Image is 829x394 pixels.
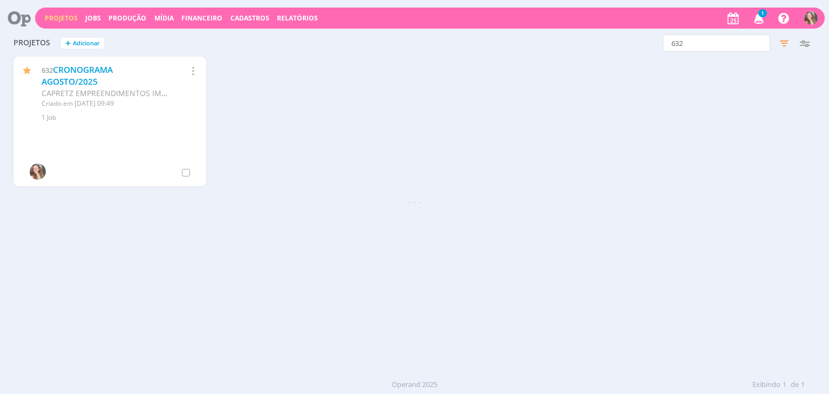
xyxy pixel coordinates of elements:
img: G [30,164,46,180]
button: Jobs [82,14,104,23]
a: Financeiro [181,13,222,23]
button: Relatórios [274,14,321,23]
a: Jobs [85,13,101,23]
span: CAPRETZ EMPREENDIMENTOS IMOBILIARIOS LTDA [42,88,223,98]
span: Cadastros [230,13,269,23]
input: Busca [663,35,770,52]
button: 1 [747,9,769,28]
div: 1 Job [42,113,193,123]
button: Cadastros [227,14,273,23]
span: de [791,379,799,390]
div: Criado em [DATE] 09:49 [42,99,169,108]
button: +Adicionar [61,38,104,49]
span: Projetos [13,38,50,47]
button: Financeiro [178,14,226,23]
span: 1 [801,379,805,390]
button: Produção [105,14,150,23]
a: Projetos [45,13,78,23]
span: + [65,38,71,49]
div: - - - [8,196,820,207]
span: 1 [783,379,786,390]
a: Relatórios [277,13,318,23]
span: 1 [758,9,767,17]
a: CRONOGRAMA AGOSTO/2025 [42,64,113,87]
a: Produção [108,13,146,23]
span: Exibindo [752,379,780,390]
button: Mídia [151,14,177,23]
span: Adicionar [73,40,100,47]
img: G [804,11,818,25]
button: G [804,9,818,28]
button: Projetos [42,14,81,23]
span: 632 [42,65,53,75]
a: Mídia [154,13,174,23]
